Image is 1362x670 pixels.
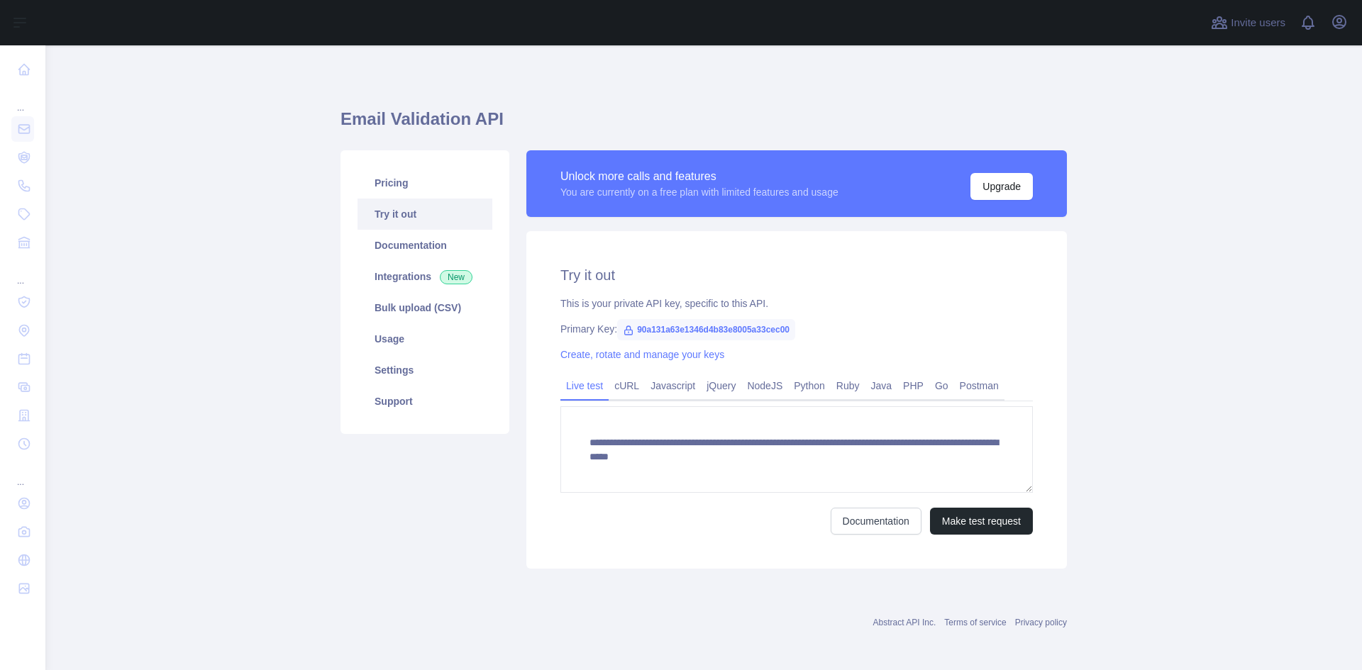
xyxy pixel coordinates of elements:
[954,374,1004,397] a: Postman
[617,319,795,340] span: 90a131a63e1346d4b83e8005a33cec00
[865,374,898,397] a: Java
[358,292,492,323] a: Bulk upload (CSV)
[358,261,492,292] a: Integrations New
[560,349,724,360] a: Create, rotate and manage your keys
[560,374,609,397] a: Live test
[645,374,701,397] a: Javascript
[358,323,492,354] a: Usage
[560,168,838,185] div: Unlock more calls and features
[897,374,929,397] a: PHP
[358,354,492,386] a: Settings
[1015,618,1067,627] a: Privacy policy
[560,296,1033,311] div: This is your private API key, specific to this API.
[741,374,788,397] a: NodeJS
[358,386,492,417] a: Support
[340,108,1067,142] h1: Email Validation API
[930,508,1033,535] button: Make test request
[788,374,831,397] a: Python
[1208,11,1288,34] button: Invite users
[873,618,936,627] a: Abstract API Inc.
[358,167,492,199] a: Pricing
[358,230,492,261] a: Documentation
[440,270,472,284] span: New
[560,265,1033,285] h2: Try it out
[701,374,741,397] a: jQuery
[929,374,954,397] a: Go
[831,374,865,397] a: Ruby
[11,258,34,286] div: ...
[831,508,921,535] a: Documentation
[11,85,34,113] div: ...
[358,199,492,230] a: Try it out
[970,173,1033,200] button: Upgrade
[560,322,1033,336] div: Primary Key:
[11,459,34,488] div: ...
[944,618,1006,627] a: Terms of service
[560,185,838,199] div: You are currently on a free plan with limited features and usage
[609,374,645,397] a: cURL
[1231,15,1285,31] span: Invite users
